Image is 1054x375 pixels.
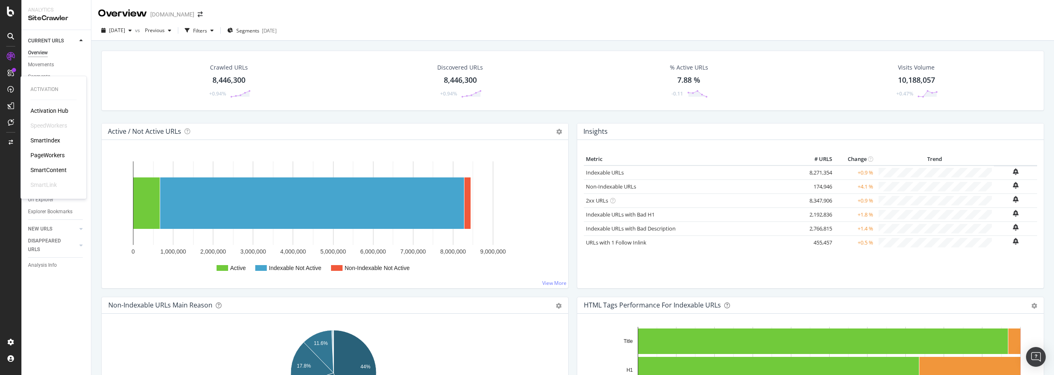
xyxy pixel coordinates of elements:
text: Non-Indexable Not Active [345,265,410,271]
div: DISAPPEARED URLS [28,237,70,254]
text: 3,000,000 [240,248,266,255]
text: 6,000,000 [360,248,386,255]
text: 0 [132,248,135,255]
text: Title [624,338,633,344]
text: 4,000,000 [280,248,306,255]
div: Analytics [28,7,84,14]
div: Segments [28,72,50,81]
td: +4.1 % [834,179,875,193]
div: Analysis Info [28,261,57,270]
td: 8,347,906 [801,193,834,207]
span: 2025 Aug. 8th [109,27,125,34]
a: SmartContent [30,166,67,174]
text: 11.6% [314,340,328,346]
div: bell-plus [1013,182,1019,189]
td: 8,271,354 [801,165,834,180]
td: +1.8 % [834,207,875,221]
div: +0.94% [440,90,457,97]
a: Overview [28,49,85,57]
text: 1,000,000 [160,248,186,255]
th: Metric [584,153,801,165]
a: SmartLink [30,181,57,189]
h4: Insights [583,126,608,137]
th: Trend [875,153,994,165]
div: arrow-right-arrow-left [198,12,203,17]
div: gear [1031,303,1037,309]
a: Non-Indexable URLs [586,183,636,190]
div: [DOMAIN_NAME] [150,10,194,19]
td: 174,946 [801,179,834,193]
a: URLs with 1 Follow Inlink [586,239,646,246]
div: 8,446,300 [444,75,477,86]
div: Non-Indexable URLs Main Reason [108,301,212,309]
button: Filters [182,24,217,37]
text: 17.8% [297,363,311,369]
text: 2,000,000 [201,248,226,255]
div: % Active URLs [670,63,708,72]
a: Indexable URLs with Bad Description [586,225,676,232]
text: 9,000,000 [480,248,506,255]
td: 2,192,836 [801,207,834,221]
text: 5,000,000 [320,248,346,255]
i: Options [556,129,562,135]
a: DISAPPEARED URLS [28,237,77,254]
button: [DATE] [98,24,135,37]
span: vs [135,27,142,34]
div: SpeedWorkers [30,121,67,130]
a: Activation Hub [30,107,68,115]
div: Overview [28,49,48,57]
td: +0.9 % [834,165,875,180]
a: Analysis Info [28,261,85,270]
div: Filters [193,27,207,34]
div: Movements [28,61,54,69]
text: 7,000,000 [400,248,426,255]
div: CURRENT URLS [28,37,64,45]
div: -0.11 [672,90,683,97]
td: +0.5 % [834,235,875,249]
a: Explorer Bookmarks [28,207,85,216]
th: Change [834,153,875,165]
th: # URLS [801,153,834,165]
a: 2xx URLs [586,197,608,204]
div: 7.88 % [677,75,700,86]
div: Url Explorer [28,196,54,204]
div: +0.94% [209,90,226,97]
div: gear [556,303,562,309]
a: SmartIndex [30,136,60,144]
div: bell-plus [1013,224,1019,231]
div: Discovered URLs [437,63,483,72]
svg: A chart. [108,153,559,282]
a: View More [542,280,567,286]
div: NEW URLS [28,225,52,233]
div: 10,188,057 [898,75,935,86]
td: 2,766,815 [801,221,834,235]
td: 455,457 [801,235,834,249]
a: NEW URLS [28,225,77,233]
div: bell-plus [1013,238,1019,245]
div: HTML Tags Performance for Indexable URLs [584,301,721,309]
div: PageWorkers [30,151,65,159]
text: Active [230,265,246,271]
a: Indexable URLs [586,169,624,176]
div: Crawled URLs [210,63,248,72]
div: +0.47% [896,90,913,97]
button: Segments[DATE] [224,24,280,37]
a: Url Explorer [28,196,85,204]
text: H1 [627,367,633,373]
div: Open Intercom Messenger [1026,347,1046,367]
button: Previous [142,24,175,37]
a: CURRENT URLS [28,37,77,45]
td: +1.4 % [834,221,875,235]
div: SiteCrawler [28,14,84,23]
span: Previous [142,27,165,34]
div: Activation [30,86,77,93]
text: 8,000,000 [440,248,466,255]
a: Movements [28,61,85,69]
div: 8,446,300 [212,75,245,86]
text: 44% [361,364,371,370]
